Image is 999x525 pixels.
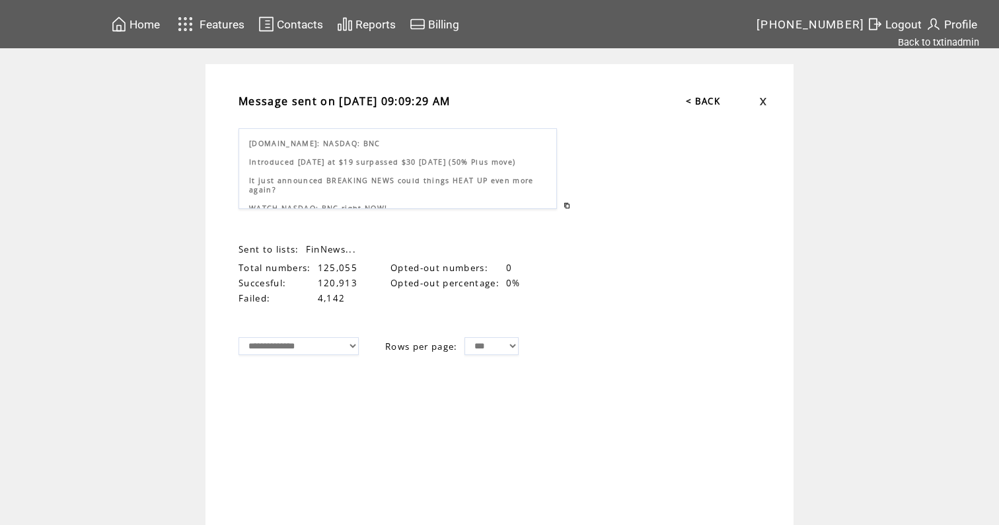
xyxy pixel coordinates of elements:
[944,18,977,31] span: Profile
[390,262,488,274] span: Opted-out numbers:
[757,18,865,31] span: [PHONE_NUMBER]
[256,14,325,34] a: Contacts
[249,139,534,287] span: [DOMAIN_NAME]: NASDAQ: BNC Introduced [DATE] at $19 surpassed $30 [DATE] (50% Plus move) It just ...
[924,14,979,34] a: Profile
[867,16,883,32] img: exit.svg
[926,16,942,32] img: profile.svg
[239,277,286,289] span: Succesful:
[355,18,396,31] span: Reports
[865,14,924,34] a: Logout
[239,94,450,108] span: Message sent on [DATE] 09:09:29 AM
[385,341,458,352] span: Rows per page:
[898,36,979,48] a: Back to txtinadmin
[172,11,246,37] a: Features
[277,18,323,31] span: Contacts
[111,16,127,32] img: home.svg
[390,277,499,289] span: Opted-out percentage:
[200,18,244,31] span: Features
[410,16,425,32] img: creidtcard.svg
[239,292,270,304] span: Failed:
[239,243,299,255] span: Sent to lists:
[318,262,357,274] span: 125,055
[337,16,353,32] img: chart.svg
[506,277,521,289] span: 0%
[318,292,346,304] span: 4,142
[239,262,311,274] span: Total numbers:
[318,277,357,289] span: 120,913
[408,14,461,34] a: Billing
[109,14,162,34] a: Home
[306,243,356,255] span: FinNews...
[506,262,512,274] span: 0
[885,18,922,31] span: Logout
[258,16,274,32] img: contacts.svg
[686,95,720,107] a: < BACK
[129,18,160,31] span: Home
[335,14,398,34] a: Reports
[428,18,459,31] span: Billing
[174,13,197,35] img: features.svg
